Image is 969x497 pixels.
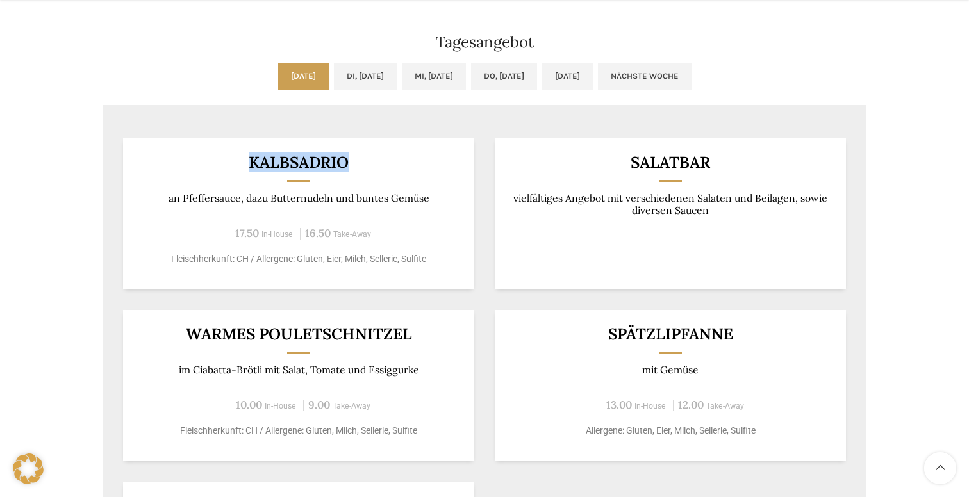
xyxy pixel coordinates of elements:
[511,364,831,376] p: mit Gemüse
[924,452,956,484] a: Scroll to top button
[511,192,831,217] p: vielfältiges Angebot mit verschiedenen Salaten und Beilagen, sowie diversen Saucen
[235,226,259,240] span: 17.50
[139,252,459,266] p: Fleischherkunft: CH / Allergene: Gluten, Eier, Milch, Sellerie, Sulfite
[606,398,632,412] span: 13.00
[511,154,831,170] h3: Salatbar
[139,326,459,342] h3: Warmes Pouletschnitzel
[334,63,397,90] a: Di, [DATE]
[511,326,831,342] h3: Spätzlipfanne
[706,402,744,411] span: Take-Away
[139,192,459,204] p: an Pfeffersauce, dazu Butternudeln und buntes Gemüse
[265,402,296,411] span: In-House
[305,226,331,240] span: 16.50
[333,402,370,411] span: Take-Away
[308,398,330,412] span: 9.00
[139,364,459,376] p: im Ciabatta-Brötli mit Salat, Tomate und Essiggurke
[542,63,593,90] a: [DATE]
[139,154,459,170] h3: Kalbsadrio
[471,63,537,90] a: Do, [DATE]
[598,63,692,90] a: Nächste Woche
[139,424,459,437] p: Fleischherkunft: CH / Allergene: Gluten, Milch, Sellerie, Sulfite
[236,398,262,412] span: 10.00
[103,35,866,50] h2: Tagesangebot
[511,424,831,437] p: Allergene: Gluten, Eier, Milch, Sellerie, Sulfite
[402,63,466,90] a: Mi, [DATE]
[261,230,293,239] span: In-House
[634,402,666,411] span: In-House
[678,398,704,412] span: 12.00
[333,230,371,239] span: Take-Away
[278,63,329,90] a: [DATE]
